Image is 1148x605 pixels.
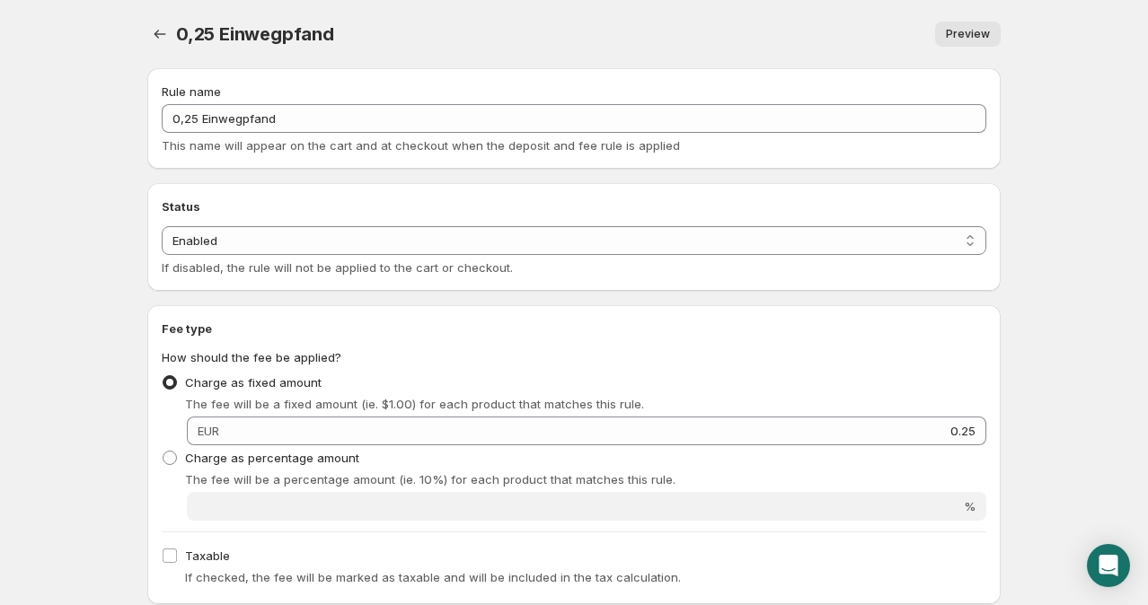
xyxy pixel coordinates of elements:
[185,397,644,411] span: The fee will be a fixed amount (ie. $1.00) for each product that matches this rule.
[147,22,172,47] button: Settings
[162,320,986,338] h2: Fee type
[176,23,334,45] span: 0,25 Einwegpfand
[198,424,219,438] span: EUR
[946,27,990,41] span: Preview
[185,375,322,390] span: Charge as fixed amount
[162,84,221,99] span: Rule name
[162,138,680,153] span: This name will appear on the cart and at checkout when the deposit and fee rule is applied
[964,499,976,513] span: %
[185,470,986,488] p: The fee will be a percentage amount (ie. 10%) for each product that matches this rule.
[162,260,513,275] span: If disabled, the rule will not be applied to the cart or checkout.
[162,350,341,364] span: How should the fee be applied?
[162,197,986,215] h2: Status
[185,548,230,563] span: Taxable
[1087,544,1130,587] div: Open Intercom Messenger
[935,22,1001,47] a: Preview
[185,451,359,465] span: Charge as percentage amount
[185,570,681,584] span: If checked, the fee will be marked as taxable and will be included in the tax calculation.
